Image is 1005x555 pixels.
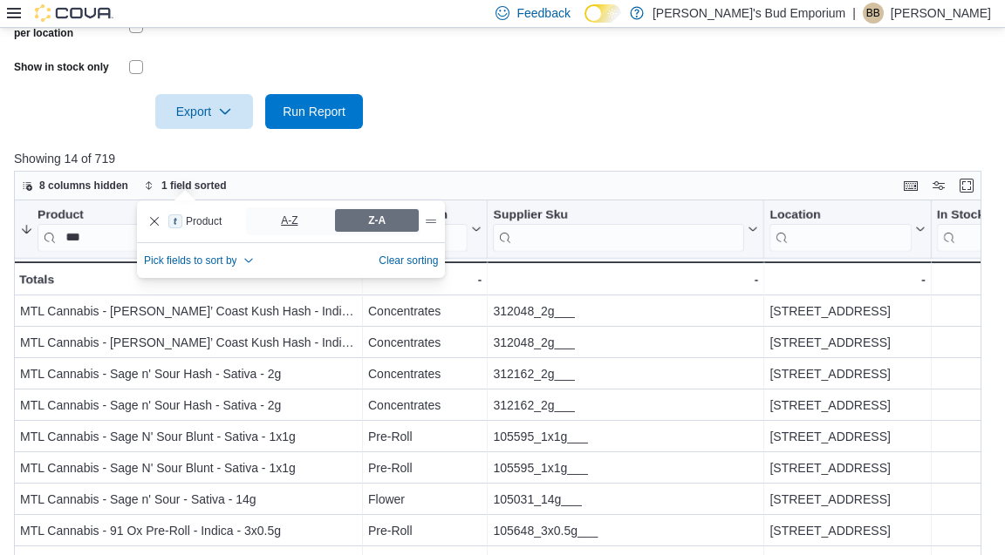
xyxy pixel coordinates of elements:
[368,520,482,541] div: Pre-Roll
[368,457,482,478] div: Pre-Roll
[769,206,925,251] button: Location
[424,214,438,228] div: Drag handle
[186,214,222,228] p: Product
[769,301,925,321] div: [STREET_ADDRESS]
[769,457,925,478] div: [STREET_ADDRESS]
[493,363,758,384] div: 312162_2g___
[20,206,357,251] button: ProductClear input
[493,457,758,478] div: 105595_1x1g___
[265,94,363,129] button: Run Report
[852,3,856,24] p: |
[246,207,333,234] label: A-Z
[891,3,991,24] p: [PERSON_NAME]
[493,426,758,447] div: 105595_1x1g___
[769,268,925,289] div: -
[20,363,357,384] div: MTL Cannabis - Sage n' Sour Hash - Sativa - 2g
[20,520,357,541] div: MTL Cannabis - 91 Ox Pre-Roll - Indica - 3x0.5g
[368,268,482,289] div: -
[15,175,135,196] button: 8 columns hidden
[585,4,621,23] input: Dark Mode
[14,150,991,167] p: Showing 14 of 719
[769,520,925,541] div: [STREET_ADDRESS]
[283,103,345,120] span: Run Report
[769,332,925,353] div: [STREET_ADDRESS]
[379,250,438,271] button: Clear sorting
[368,395,482,416] div: Concentrates
[769,206,911,223] div: Location
[956,175,977,196] button: Enter fullscreen
[493,332,758,353] div: 312048_2g___
[20,395,357,416] div: MTL Cannabis - Sage n' Sour Hash - Sativa - 2g
[20,426,357,447] div: MTL Cannabis - Sage N' Sour Blunt - Sativa - 1x1g
[769,489,925,510] div: [STREET_ADDRESS]
[493,206,744,223] div: Supplier Sku
[166,94,243,129] span: Export
[38,206,343,251] div: Product
[516,4,570,22] span: Feedback
[20,332,357,353] div: MTL Cannabis - [PERSON_NAME]’ Coast Kush Hash - Indica - 2g
[368,426,482,447] div: Pre-Roll
[585,23,585,24] span: Dark Mode
[368,207,386,234] span: Z-A
[368,332,482,353] div: Concentrates
[769,426,925,447] div: [STREET_ADDRESS]
[144,254,237,267] span: Pick fields to sort by
[900,175,921,196] button: Keyboard shortcuts
[493,301,758,321] div: 312048_2g___
[20,301,357,321] div: MTL Cannabis - [PERSON_NAME]’ Coast Kush Hash - Indica - 2g
[866,3,880,24] span: BB
[38,206,343,223] div: Product
[155,94,253,129] button: Export
[493,395,758,416] div: 312162_2g___
[493,520,758,541] div: 105648_3x0.5g___
[863,3,884,24] div: Brandon Babineau
[144,250,255,271] button: Pick fields to sort by
[769,363,925,384] div: [STREET_ADDRESS]
[368,489,482,510] div: Flower
[368,363,482,384] div: Concentrates
[281,207,298,234] span: A-Z
[20,489,357,510] div: MTL Cannabis - Sage n' Sour - Sativa - 14g
[653,3,845,24] p: [PERSON_NAME]'s Bud Emporium
[39,179,128,193] span: 8 columns hidden
[769,395,925,416] div: [STREET_ADDRESS]
[137,175,234,196] button: 1 field sorted
[20,457,357,478] div: MTL Cannabis - Sage N' Sour Blunt - Sativa - 1x1g
[144,211,165,232] button: Remove Product from data grid sort
[14,60,109,74] label: Show in stock only
[368,301,482,321] div: Concentrates
[333,207,420,234] label: Z-A
[493,489,758,510] div: 105031_14g___
[493,206,744,251] div: Supplier Sku
[493,206,758,251] button: Supplier Sku
[493,268,758,289] div: -
[769,206,911,251] div: Location
[379,254,438,267] span: Clear sorting
[19,268,357,289] div: Totals
[35,4,113,22] img: Cova
[928,175,949,196] button: Display options
[161,179,227,193] span: 1 field sorted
